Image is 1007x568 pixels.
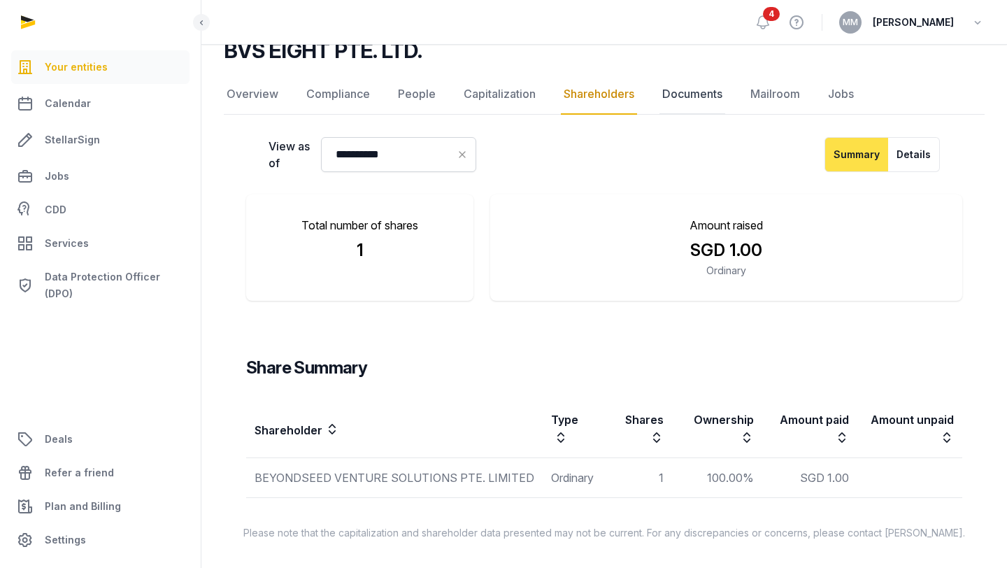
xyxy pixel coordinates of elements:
td: 1 [604,458,672,498]
th: Shares [604,402,672,458]
iframe: Chat Widget [937,501,1007,568]
div: BEYONDSEED VENTURE SOLUTIONS PTE. LIMITED [255,469,534,486]
span: StellarSign [45,132,100,148]
span: MM [843,18,858,27]
a: CDD [11,196,190,224]
th: Type [543,402,604,458]
h3: Share Summary [246,357,962,379]
a: Compliance [303,74,373,115]
a: Data Protection Officer (DPO) [11,263,190,308]
span: Your entities [45,59,108,76]
a: Services [11,227,190,260]
button: Details [888,137,940,172]
a: Jobs [825,74,857,115]
a: Deals [11,423,190,456]
div: 1 [269,239,451,262]
span: Services [45,235,89,252]
th: Shareholder [246,402,543,458]
a: Mailroom [748,74,803,115]
span: Refer a friend [45,464,114,481]
nav: Tabs [224,74,985,115]
span: Ordinary [706,264,746,276]
th: Amount unpaid [857,402,962,458]
a: Refer a friend [11,456,190,490]
input: Datepicker input [321,137,476,172]
span: Calendar [45,95,91,112]
span: 4 [763,7,780,21]
span: Deals [45,431,73,448]
a: StellarSign [11,123,190,157]
span: [PERSON_NAME] [873,14,954,31]
a: Capitalization [461,74,538,115]
th: Amount paid [762,402,857,458]
span: Jobs [45,168,69,185]
span: Plan and Billing [45,498,121,515]
span: SGD 1.00 [690,240,762,260]
span: Data Protection Officer (DPO) [45,269,184,302]
span: CDD [45,201,66,218]
td: 100.00% [672,458,762,498]
label: View as of [269,138,310,171]
button: MM [839,11,862,34]
a: Settings [11,523,190,557]
p: Please note that the capitalization and shareholder data presented may not be current. For any di... [224,526,985,540]
span: Settings [45,532,86,548]
a: Overview [224,74,281,115]
a: Shareholders [561,74,637,115]
th: Ownership [672,402,762,458]
a: People [395,74,438,115]
a: Your entities [11,50,190,84]
p: Amount raised [513,217,940,234]
a: Documents [659,74,725,115]
button: Summary [824,137,889,172]
td: Ordinary [543,458,604,498]
p: Total number of shares [269,217,451,234]
h2: BVS EIGHT PTE. LTD. [224,38,422,63]
a: Calendar [11,87,190,120]
span: SGD 1.00 [800,471,849,485]
a: Jobs [11,159,190,193]
a: Plan and Billing [11,490,190,523]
